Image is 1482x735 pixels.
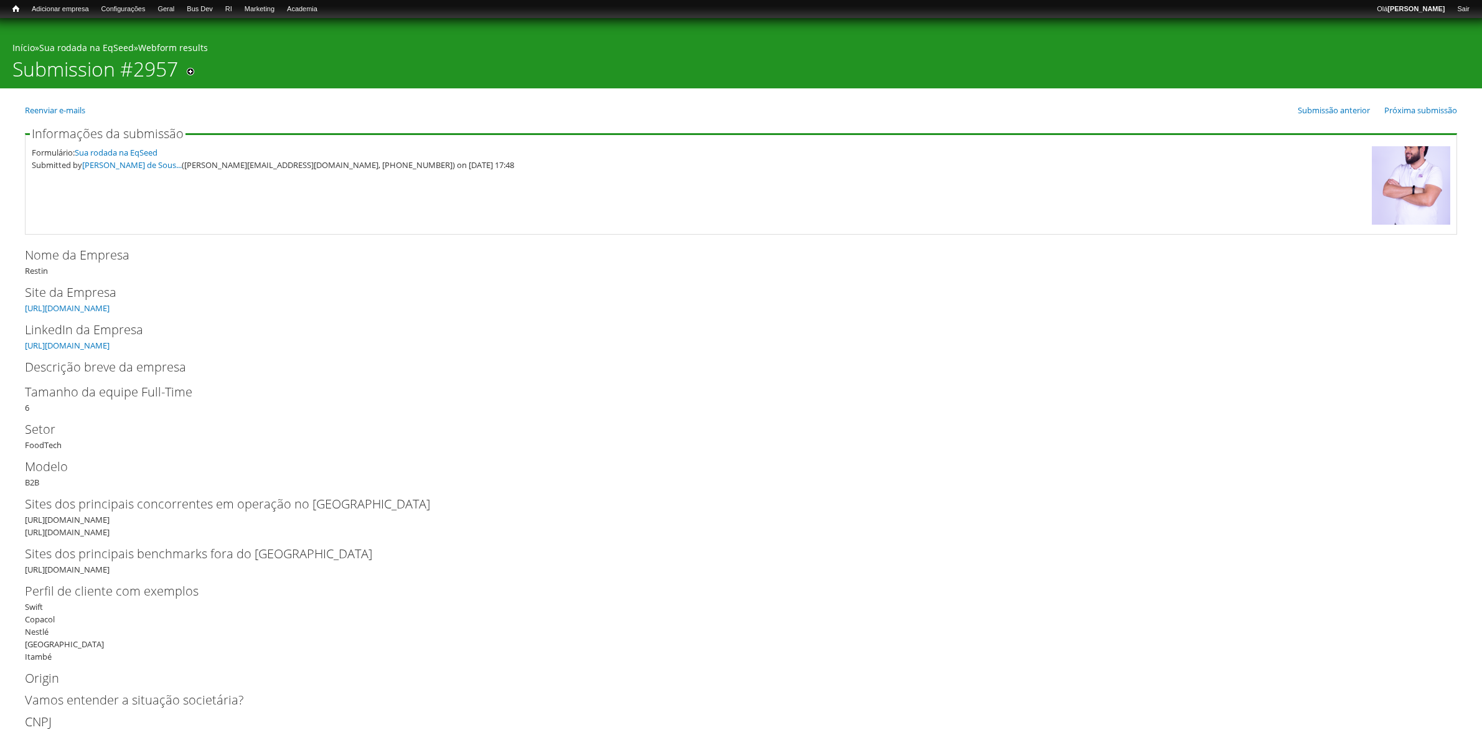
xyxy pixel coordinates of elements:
label: CNPJ [25,713,1437,731]
a: Reenviar e-mails [25,105,85,116]
img: Foto de Luciano de Sousa Almeida Barbosa [1372,146,1450,225]
div: Restin [25,246,1457,277]
a: Webform results [138,42,208,54]
a: Geral [151,3,181,16]
label: Sites dos principais benchmarks fora do [GEOGRAPHIC_DATA] [25,545,1437,563]
a: Submissão anterior [1298,105,1370,116]
a: [PERSON_NAME] de Sous... [82,159,182,171]
div: Formulário: [32,146,1366,159]
a: Sua rodada na EqSeed [39,42,134,54]
label: Site da Empresa [25,283,1437,302]
a: Academia [281,3,324,16]
h2: Vamos entender a situação societária? [25,694,1457,706]
span: Início [12,4,19,13]
label: Nome da Empresa [25,246,1437,265]
div: 6 [25,383,1457,414]
div: FoodTech [25,420,1457,451]
div: [URL][DOMAIN_NAME] [URL][DOMAIN_NAME] [25,495,1457,538]
a: Bus Dev [181,3,219,16]
a: Sua rodada na EqSeed [75,147,157,158]
label: Origin [25,669,1437,688]
a: [URL][DOMAIN_NAME] [25,302,110,314]
label: Sites dos principais concorrentes em operação no [GEOGRAPHIC_DATA] [25,495,1437,513]
div: B2B [25,457,1457,489]
a: [URL][DOMAIN_NAME] [25,340,110,351]
a: Configurações [95,3,152,16]
div: Submitted by ([PERSON_NAME][EMAIL_ADDRESS][DOMAIN_NAME], [PHONE_NUMBER]) on [DATE] 17:48 [32,159,1366,171]
legend: Informações da submissão [30,128,185,140]
a: Olá[PERSON_NAME] [1371,3,1451,16]
div: Swift Copacol Nestlé [GEOGRAPHIC_DATA] Itambé [25,582,1457,663]
div: » » [12,42,1470,57]
a: RI [219,3,238,16]
a: Início [12,42,35,54]
label: Descrição breve da empresa [25,358,1437,377]
a: Marketing [238,3,281,16]
a: Sair [1451,3,1476,16]
a: Ver perfil do usuário. [1372,216,1450,227]
label: Tamanho da equipe Full-Time [25,383,1437,401]
label: Setor [25,420,1437,439]
h1: Submission #2957 [12,57,178,88]
a: Adicionar empresa [26,3,95,16]
strong: [PERSON_NAME] [1387,5,1445,12]
a: Início [6,3,26,15]
div: [URL][DOMAIN_NAME] [25,545,1457,576]
label: Perfil de cliente com exemplos [25,582,1437,601]
a: Próxima submissão [1384,105,1457,116]
label: LinkedIn da Empresa [25,321,1437,339]
label: Modelo [25,457,1437,476]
